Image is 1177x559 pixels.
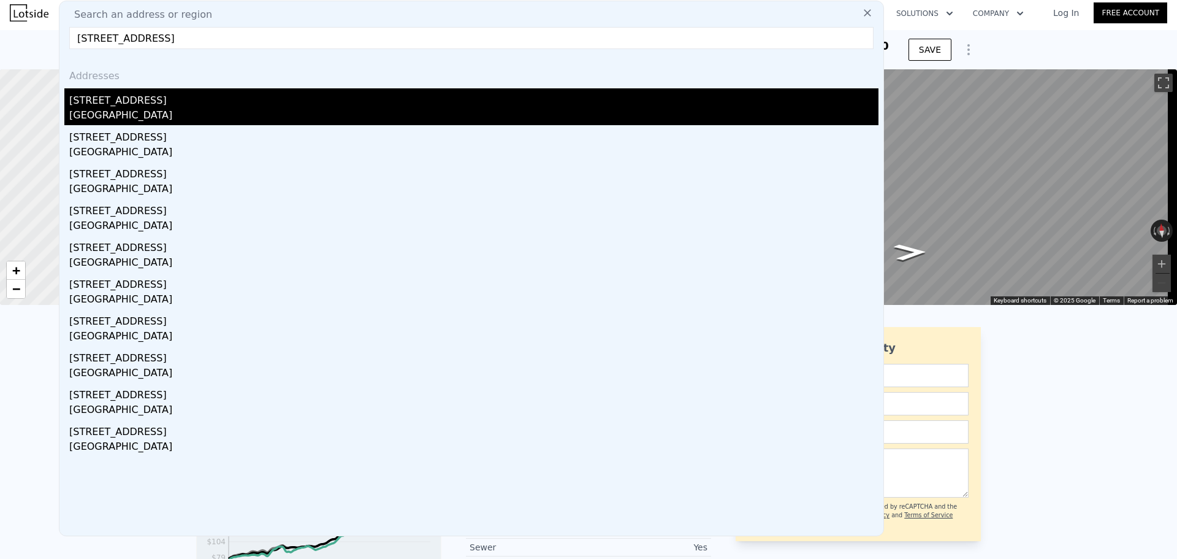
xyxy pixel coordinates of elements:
a: Free Account [1094,2,1167,23]
a: Report a problem [1127,297,1173,304]
button: Zoom in [1152,255,1171,273]
div: [STREET_ADDRESS] [69,383,878,403]
a: Zoom in [7,261,25,280]
div: [STREET_ADDRESS] [69,272,878,292]
a: Zoom out [7,280,25,298]
div: [GEOGRAPHIC_DATA] [69,403,878,420]
button: Keyboard shortcuts [994,296,1046,305]
img: Lotside [10,4,48,21]
button: Toggle fullscreen view [1154,74,1173,92]
span: − [12,281,20,296]
div: [STREET_ADDRESS] [69,236,878,255]
button: Reset the view [1156,219,1167,242]
button: SAVE [908,39,951,61]
div: This site is protected by reCAPTCHA and the Google and apply. [827,503,969,529]
a: Log In [1038,7,1094,19]
div: [STREET_ADDRESS] [69,199,878,218]
div: Sewer [470,541,588,553]
div: [GEOGRAPHIC_DATA] [69,218,878,236]
div: [GEOGRAPHIC_DATA] [69,439,878,457]
a: Terms [1103,297,1120,304]
div: Yes [588,541,707,553]
input: Enter an address, city, region, neighborhood or zip code [69,27,874,49]
div: [GEOGRAPHIC_DATA] [69,182,878,199]
div: [STREET_ADDRESS] [69,420,878,439]
div: Addresses [64,59,878,88]
div: [GEOGRAPHIC_DATA] [69,292,878,309]
a: Terms of Service [904,512,953,519]
div: [STREET_ADDRESS] [69,346,878,366]
div: [GEOGRAPHIC_DATA] [69,366,878,383]
span: + [12,263,20,278]
span: Search an address or region [64,7,212,22]
div: [STREET_ADDRESS] [69,162,878,182]
div: [GEOGRAPHIC_DATA] [69,329,878,346]
div: [GEOGRAPHIC_DATA] [69,145,878,162]
path: Go East, E Bryson Brown Rd [880,240,941,264]
div: [GEOGRAPHIC_DATA] [69,108,878,125]
div: [GEOGRAPHIC_DATA] [69,255,878,272]
div: [STREET_ADDRESS] [69,309,878,329]
button: Solutions [886,2,963,25]
tspan: $104 [207,538,226,546]
button: Show Options [956,37,981,62]
div: [STREET_ADDRESS] [69,125,878,145]
button: Rotate counterclockwise [1151,220,1157,242]
div: [STREET_ADDRESS] [69,88,878,108]
button: Rotate clockwise [1167,220,1173,242]
button: Company [963,2,1034,25]
button: Zoom out [1152,274,1171,292]
span: © 2025 Google [1054,297,1095,304]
